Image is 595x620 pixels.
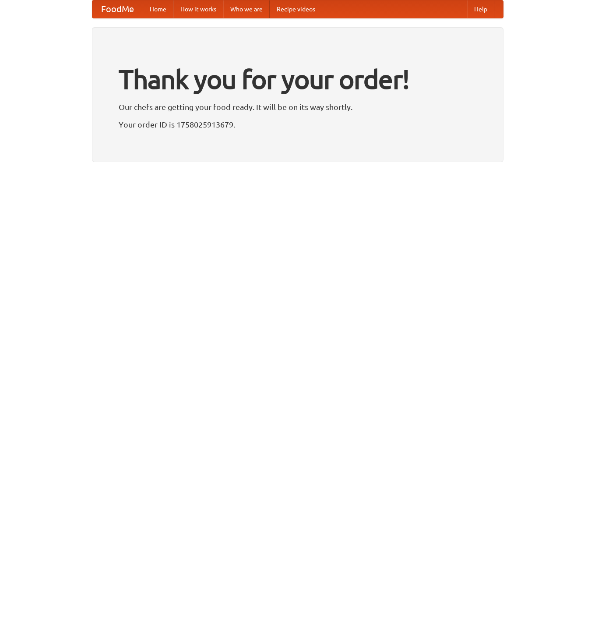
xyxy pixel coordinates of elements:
a: Home [143,0,173,18]
p: Your order ID is 1758025913679. [119,118,477,131]
a: Help [467,0,494,18]
p: Our chefs are getting your food ready. It will be on its way shortly. [119,100,477,113]
a: FoodMe [92,0,143,18]
a: Who we are [223,0,270,18]
h1: Thank you for your order! [119,58,477,100]
a: How it works [173,0,223,18]
a: Recipe videos [270,0,322,18]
